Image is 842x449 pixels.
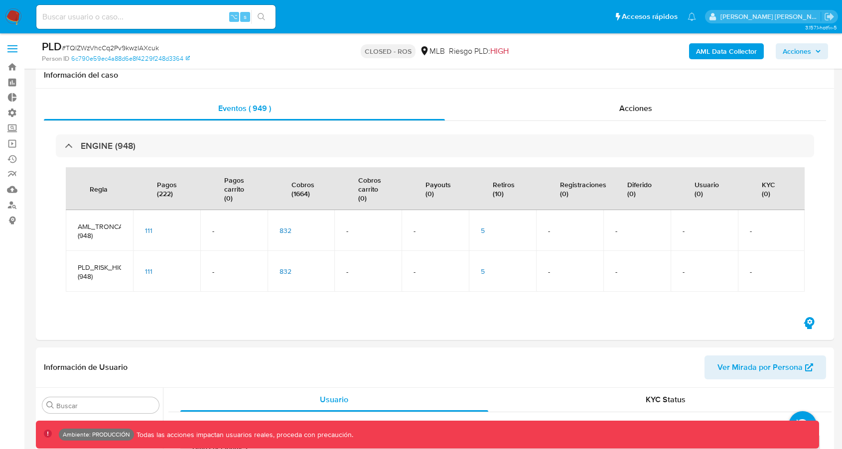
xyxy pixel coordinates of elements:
p: esteban.salas@mercadolibre.com.co [720,12,821,21]
div: Usuario (0) [683,172,731,205]
span: s [244,12,247,21]
b: AML Data Collector [696,43,757,59]
span: - [414,226,457,235]
div: KYC (0) [750,172,793,205]
span: PLD_RISK_HIGH_SMART_MLB (948) [78,263,121,281]
span: 832 [280,266,291,276]
span: HIGH [490,45,509,57]
div: Cobros carrito (0) [346,168,393,210]
p: Actualizado hace un mes [180,420,258,430]
span: Eventos ( 949 ) [218,103,271,114]
button: Buscar [46,401,54,409]
button: Acciones [776,43,828,59]
span: - [683,226,726,235]
span: - [346,267,390,276]
span: - [750,226,793,235]
button: search-icon [251,10,272,24]
span: Ver Mirada por Persona [717,355,803,379]
div: Payouts (0) [414,172,463,205]
span: - [683,267,726,276]
div: ENGINE (948) [56,134,814,157]
button: Ver Mirada por Persona [704,355,826,379]
span: Riesgo PLD: [449,46,509,57]
span: - [615,267,659,276]
span: Accesos rápidos [622,11,678,22]
span: - [212,267,256,276]
div: Registraciones (0) [548,172,618,205]
b: PLD [42,38,62,54]
a: 6c790e59ec4a88d6e8f4229f248d3364 [71,54,190,63]
span: - [346,226,390,235]
div: Pagos carrito (0) [212,168,256,210]
h1: Información del caso [44,70,826,80]
span: - [548,226,591,235]
span: 111 [145,225,152,235]
span: - [548,267,591,276]
button: AML Data Collector [689,43,764,59]
span: # TQlZWzVhcCq2Pv9kwzIAXcuk [62,43,159,53]
span: Acciones [619,103,652,114]
h3: ENGINE (948) [81,140,136,151]
span: ⌥ [230,12,238,21]
div: Regla [78,177,120,201]
span: 111 [145,266,152,276]
span: - [615,226,659,235]
span: AML_TRONCAL_FONDEOS_TX (948) [78,222,121,240]
span: Usuario [320,394,348,405]
input: Buscar [56,401,155,410]
span: 832 [280,225,291,235]
span: Acciones [783,43,811,59]
span: - [414,267,457,276]
button: Anticipos de dinero [38,417,163,441]
div: MLB [420,46,445,57]
span: 5 [481,266,485,276]
div: Diferido (0) [615,172,664,205]
span: - [750,267,793,276]
a: Salir [824,11,835,22]
h1: Información de Usuario [44,362,128,372]
p: Todas las acciones impactan usuarios reales, proceda con precaución. [134,430,353,440]
span: KYC Status [646,394,686,405]
span: 5 [481,225,485,235]
p: CLOSED - ROS [361,44,416,58]
div: Cobros (1664) [280,172,326,205]
span: - [212,226,256,235]
a: Notificaciones [688,12,696,21]
div: Retiros (10) [481,172,527,205]
p: Ambiente: PRODUCCIÓN [63,433,130,437]
b: Person ID [42,54,69,63]
div: Pagos (222) [145,172,189,205]
input: Buscar usuario o caso... [36,10,276,23]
